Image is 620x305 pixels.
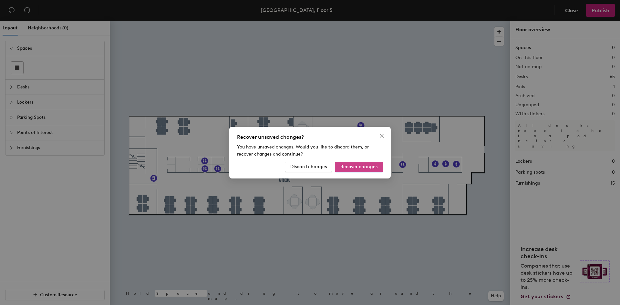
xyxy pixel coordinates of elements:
button: Discard changes [285,162,332,172]
span: close [379,133,384,138]
span: Close [377,133,387,138]
span: You have unsaved changes. Would you like to discard them, or recover changes and continue? [237,144,369,157]
div: Recover unsaved changes? [237,133,383,141]
span: Discard changes [290,164,327,169]
button: Close [377,131,387,141]
button: Recover changes [335,162,383,172]
span: Recover changes [340,164,377,169]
